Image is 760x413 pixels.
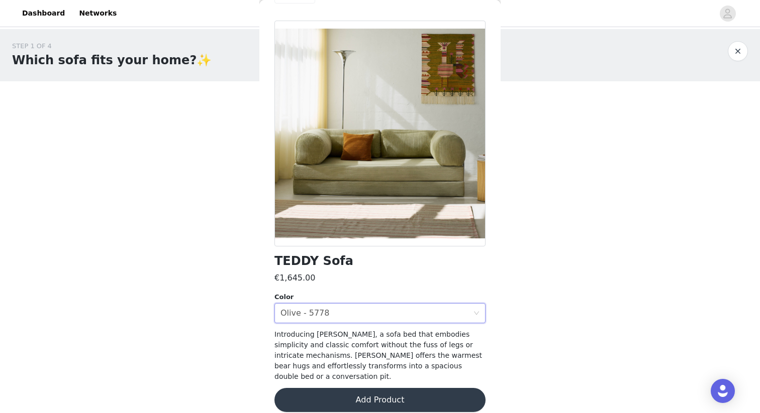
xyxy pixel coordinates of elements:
h1: Which sofa fits your home?✨ [12,51,212,69]
h3: €1,645.00 [274,272,315,284]
div: STEP 1 OF 4 [12,41,212,51]
span: Introducing [PERSON_NAME], a sofa bed that embodies simplicity and classic comfort without the fu... [274,330,482,380]
h1: TEDDY Sofa [274,254,353,268]
a: Networks [73,2,123,25]
div: Olive - 5778 [280,304,329,323]
div: Open Intercom Messenger [711,379,735,403]
div: Color [274,292,486,302]
button: Add Product [274,388,486,412]
div: avatar [723,6,732,22]
a: Dashboard [16,2,71,25]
